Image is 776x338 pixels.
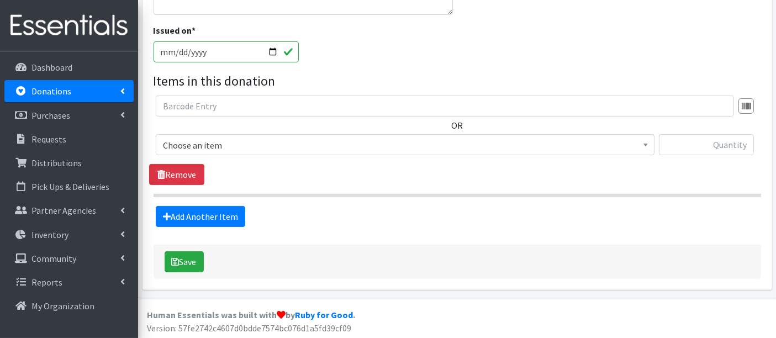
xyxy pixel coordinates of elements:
[4,176,134,198] a: Pick Ups & Deliveries
[4,56,134,78] a: Dashboard
[4,104,134,126] a: Purchases
[147,323,351,334] span: Version: 57fe2742c4607d0bdde7574bc076d1a5fd39cf09
[31,86,71,97] p: Donations
[147,309,355,320] strong: Human Essentials was built with by .
[163,138,647,153] span: Choose an item
[31,157,82,168] p: Distributions
[451,119,463,132] label: OR
[4,152,134,174] a: Distributions
[659,134,754,155] input: Quantity
[4,80,134,102] a: Donations
[31,229,68,240] p: Inventory
[295,309,353,320] a: Ruby for Good
[156,134,654,155] span: Choose an item
[31,253,76,264] p: Community
[4,271,134,293] a: Reports
[156,206,245,227] a: Add Another Item
[165,251,204,272] button: Save
[154,24,196,37] label: Issued on
[149,164,204,185] a: Remove
[4,224,134,246] a: Inventory
[4,7,134,44] img: HumanEssentials
[4,128,134,150] a: Requests
[31,205,96,216] p: Partner Agencies
[31,181,109,192] p: Pick Ups & Deliveries
[4,295,134,317] a: My Organization
[154,71,761,91] legend: Items in this donation
[31,110,70,121] p: Purchases
[31,277,62,288] p: Reports
[31,62,72,73] p: Dashboard
[4,247,134,270] a: Community
[192,25,196,36] abbr: required
[4,199,134,221] a: Partner Agencies
[156,96,734,117] input: Barcode Entry
[31,134,66,145] p: Requests
[31,300,94,311] p: My Organization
